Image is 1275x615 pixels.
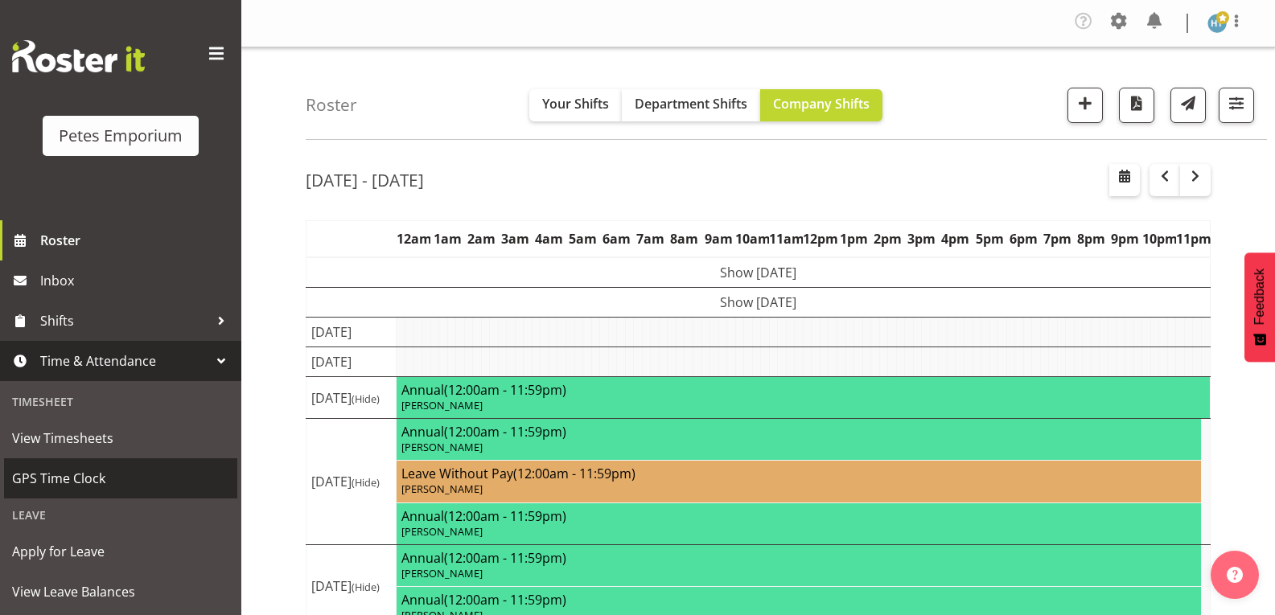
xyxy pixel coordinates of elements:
span: (12:00am - 11:59pm) [444,591,566,609]
h4: Annual [401,508,1195,524]
h2: [DATE] - [DATE] [306,170,424,191]
div: Leave [4,498,237,531]
span: Your Shifts [542,95,609,113]
th: 10am [735,221,769,258]
th: 10pm [1142,221,1176,258]
span: Shifts [40,309,209,333]
span: [PERSON_NAME] [401,524,483,539]
span: Department Shifts [635,95,747,113]
button: Department Shifts [622,89,760,121]
th: 1pm [837,221,871,258]
button: Add a new shift [1067,88,1103,123]
span: (Hide) [352,392,380,406]
span: Feedback [1252,269,1267,325]
button: Filter Shifts [1219,88,1254,123]
button: Download a PDF of the roster according to the set date range. [1119,88,1154,123]
a: View Leave Balances [4,572,237,612]
th: 4am [532,221,566,258]
td: Show [DATE] [306,288,1211,318]
a: View Timesheets [4,418,237,458]
th: 6pm [1006,221,1040,258]
td: [DATE] [306,318,397,347]
h4: Annual [401,382,1205,398]
th: 12am [397,221,430,258]
span: Company Shifts [773,95,870,113]
th: 5pm [973,221,1006,258]
th: 2pm [871,221,905,258]
th: 1am [430,221,464,258]
td: [DATE] [306,377,397,419]
div: Timesheet [4,385,237,418]
th: 9pm [1108,221,1142,258]
th: 7am [634,221,668,258]
h4: Leave Without Pay [401,465,1195,482]
span: (12:00am - 11:59pm) [444,507,566,525]
th: 7pm [1040,221,1074,258]
th: 3pm [905,221,939,258]
button: Send a list of all shifts for the selected filtered period to all rostered employees. [1170,88,1206,123]
h4: Roster [306,96,357,114]
span: GPS Time Clock [12,466,229,490]
span: (Hide) [352,475,380,490]
span: (12:00am - 11:59pm) [444,549,566,567]
span: Inbox [40,269,233,293]
th: 8pm [1074,221,1108,258]
td: [DATE] [306,347,397,377]
th: 2am [464,221,498,258]
span: [PERSON_NAME] [401,398,483,412]
button: Select a specific date within the roster. [1109,164,1140,196]
span: (12:00am - 11:59pm) [444,381,566,399]
span: [PERSON_NAME] [401,482,483,496]
a: Apply for Leave [4,531,237,572]
td: Show [DATE] [306,257,1211,288]
span: Apply for Leave [12,539,229,564]
span: Roster [40,228,233,252]
img: help-xxl-2.png [1227,567,1243,583]
h4: Annual [401,424,1195,440]
img: helena-tomlin701.jpg [1207,14,1227,33]
span: (12:00am - 11:59pm) [513,465,635,482]
img: Rosterit website logo [12,40,145,72]
span: Time & Attendance [40,349,209,373]
th: 9am [701,221,735,258]
th: 4pm [939,221,973,258]
th: 11am [769,221,803,258]
span: (12:00am - 11:59pm) [444,423,566,441]
button: Company Shifts [760,89,882,121]
button: Your Shifts [529,89,622,121]
h4: Annual [401,550,1195,566]
th: 11pm [1176,221,1211,258]
th: 5am [566,221,600,258]
button: Feedback - Show survey [1244,252,1275,362]
td: [DATE] [306,419,397,545]
span: [PERSON_NAME] [401,440,483,454]
th: 3am [498,221,532,258]
th: 8am [668,221,701,258]
th: 6am [600,221,634,258]
th: 12pm [803,221,837,258]
div: Petes Emporium [59,124,183,148]
span: View Leave Balances [12,580,229,604]
span: View Timesheets [12,426,229,450]
span: [PERSON_NAME] [401,566,483,580]
span: (Hide) [352,580,380,594]
h4: Annual [401,592,1195,608]
a: GPS Time Clock [4,458,237,498]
